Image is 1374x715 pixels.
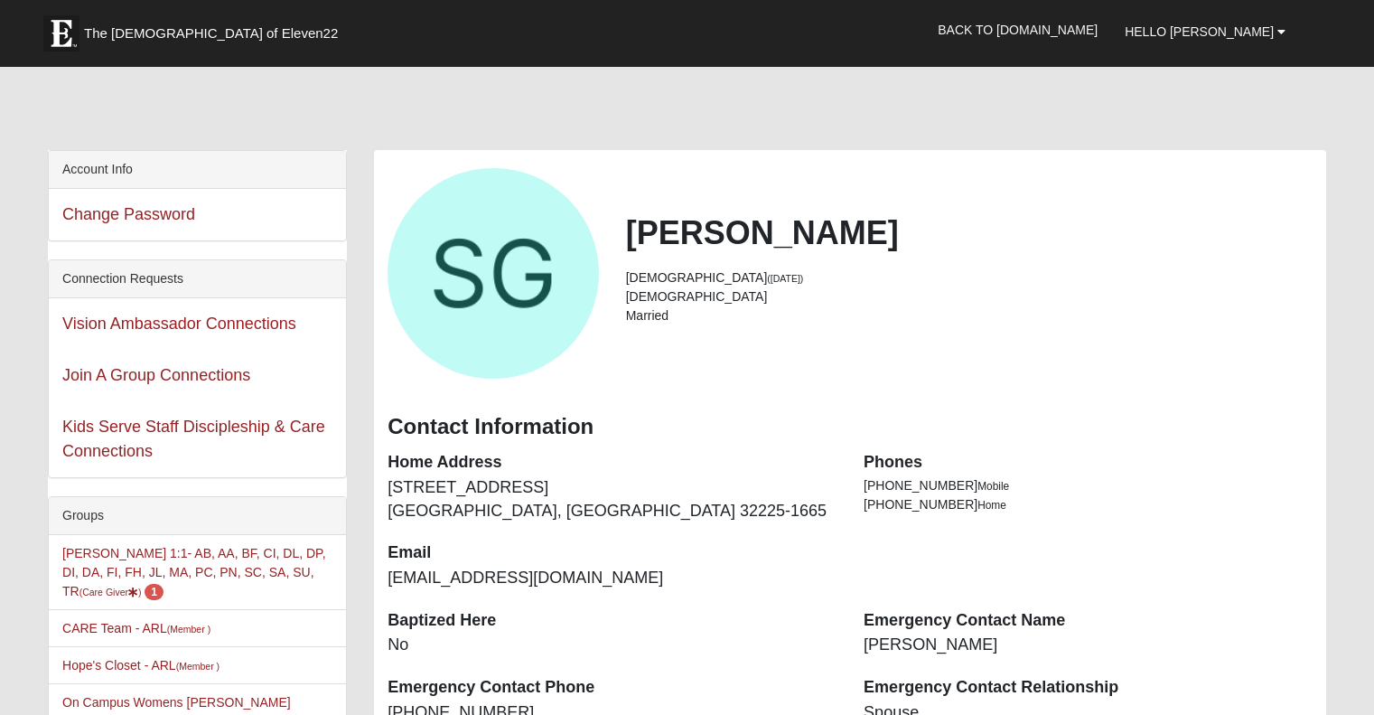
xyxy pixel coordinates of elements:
[388,414,1313,440] h3: Contact Information
[62,546,326,598] a: [PERSON_NAME] 1:1- AB, AA, BF, CI, DL, DP, DI, DA, FI, FH, JL, MA, PC, PN, SC, SA, SU, TR(Care Gi...
[626,306,1313,325] li: Married
[388,676,837,700] dt: Emergency Contact Phone
[167,624,210,635] small: (Member )
[388,609,837,633] dt: Baptized Here
[864,495,1313,514] li: [PHONE_NUMBER]
[62,366,250,384] a: Join A Group Connections
[62,418,325,460] a: Kids Serve Staff Discipleship & Care Connections
[84,24,338,42] span: The [DEMOGRAPHIC_DATA] of Eleven22
[62,658,220,673] a: Hope's Closet - ARL(Member )
[62,315,296,333] a: Vision Ambassador Connections
[864,451,1313,475] dt: Phones
[49,260,346,298] div: Connection Requests
[388,567,837,590] dd: [EMAIL_ADDRESS][DOMAIN_NAME]
[1125,24,1274,39] span: Hello [PERSON_NAME]
[145,584,164,600] span: number of pending members
[767,273,803,284] small: ([DATE])
[977,499,1006,512] span: Home
[626,213,1313,252] h2: [PERSON_NAME]
[388,451,837,475] dt: Home Address
[626,287,1313,306] li: [DEMOGRAPHIC_DATA]
[626,268,1313,287] li: [DEMOGRAPHIC_DATA]
[864,676,1313,700] dt: Emergency Contact Relationship
[49,151,346,189] div: Account Info
[79,587,142,597] small: (Care Giver )
[388,634,837,657] dd: No
[62,205,195,223] a: Change Password
[43,15,79,52] img: Eleven22 logo
[388,541,837,565] dt: Email
[388,476,837,522] dd: [STREET_ADDRESS] [GEOGRAPHIC_DATA], [GEOGRAPHIC_DATA] 32225-1665
[977,480,1009,493] span: Mobile
[62,621,210,635] a: CARE Team - ARL(Member )
[49,497,346,535] div: Groups
[1111,9,1299,54] a: Hello [PERSON_NAME]
[388,168,598,379] a: View Fullsize Photo
[864,609,1313,633] dt: Emergency Contact Name
[34,6,396,52] a: The [DEMOGRAPHIC_DATA] of Eleven22
[924,7,1111,52] a: Back to [DOMAIN_NAME]
[176,661,220,672] small: (Member )
[864,634,1313,657] dd: [PERSON_NAME]
[864,476,1313,495] li: [PHONE_NUMBER]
